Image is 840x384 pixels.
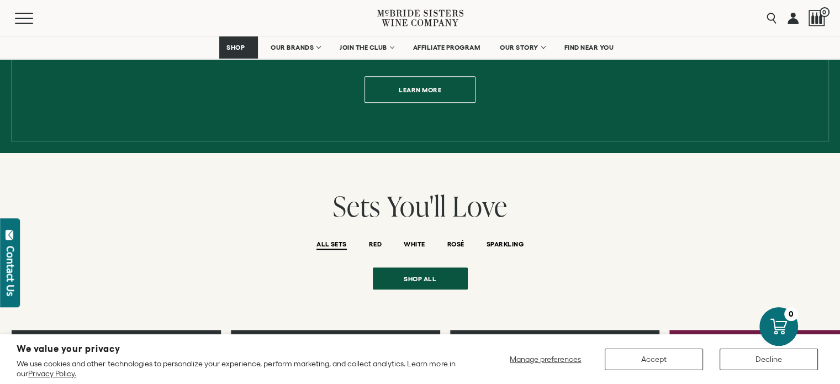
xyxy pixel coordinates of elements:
[605,349,703,370] button: Accept
[379,79,461,101] span: Learn more
[784,307,798,321] div: 0
[487,240,524,250] button: SPARKLING
[387,187,446,225] span: You'll
[332,36,400,59] a: JOIN THE CLUB
[271,44,314,51] span: OUR BRANDS
[447,240,464,250] button: ROSÉ
[226,44,245,51] span: SHOP
[384,268,456,290] span: Shop all
[720,349,818,370] button: Decline
[17,344,463,354] h2: We value your privacy
[373,267,468,290] a: Shop all
[15,13,55,24] button: Mobile Menu Trigger
[557,36,621,59] a: FIND NEAR YOU
[510,355,581,364] span: Manage preferences
[316,240,347,250] button: ALL SETS
[369,240,382,250] button: RED
[404,240,425,250] button: WHITE
[564,44,614,51] span: FIND NEAR YOU
[503,349,588,370] button: Manage preferences
[17,359,463,378] p: We use cookies and other technologies to personalize your experience, perform marketing, and coll...
[452,187,508,225] span: Love
[500,44,538,51] span: OUR STORY
[28,369,76,378] a: Privacy Policy.
[219,36,258,59] a: SHOP
[820,7,830,17] span: 0
[406,36,488,59] a: AFFILIATE PROGRAM
[263,36,327,59] a: OUR BRANDS
[340,44,387,51] span: JOIN THE CLUB
[493,36,552,59] a: OUR STORY
[333,187,381,225] span: Sets
[413,44,480,51] span: AFFILIATE PROGRAM
[5,246,16,296] div: Contact Us
[364,76,476,103] a: Learn more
